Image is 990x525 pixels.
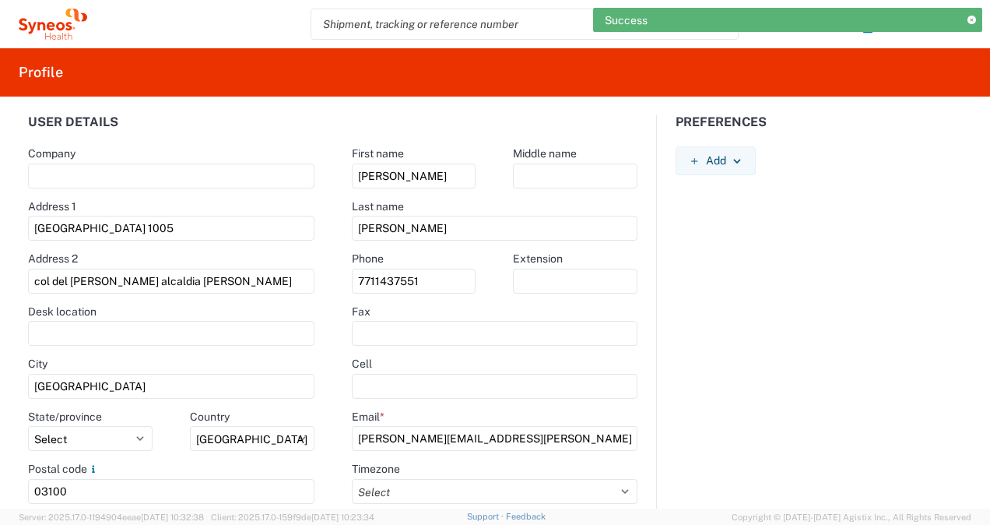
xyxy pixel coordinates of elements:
[211,513,374,522] span: Client: 2025.17.0-159f9de
[19,513,204,522] span: Server: 2025.17.0-1194904eeae
[28,199,76,213] label: Address 1
[28,146,75,160] label: Company
[28,410,102,424] label: State/province
[506,512,546,521] a: Feedback
[513,146,577,160] label: Middle name
[311,9,714,39] input: Shipment, tracking or reference number
[28,305,97,319] label: Desk location
[352,146,404,160] label: First name
[657,115,981,146] div: Preferences
[513,252,563,266] label: Extension
[352,410,384,424] label: Email
[352,252,384,266] label: Phone
[352,305,370,319] label: Fax
[467,512,506,521] a: Support
[28,252,78,266] label: Address 2
[19,63,63,82] h2: Profile
[352,357,372,371] label: Cell
[28,357,47,371] label: City
[9,115,333,146] div: User details
[605,13,648,27] span: Success
[190,410,230,424] label: Country
[352,199,404,213] label: Last name
[676,146,755,175] button: Add
[732,510,971,524] span: Copyright © [DATE]-[DATE] Agistix Inc., All Rights Reserved
[311,513,374,522] span: [DATE] 10:23:34
[28,462,100,476] label: Postal code
[352,462,400,476] label: Timezone
[141,513,204,522] span: [DATE] 10:32:38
